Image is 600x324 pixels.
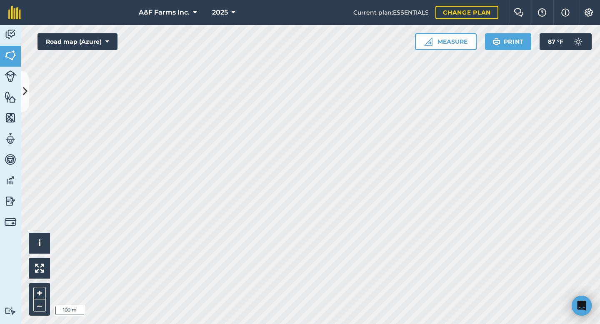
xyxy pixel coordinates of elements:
[584,8,594,17] img: A cog icon
[5,307,16,315] img: svg+xml;base64,PD94bWwgdmVyc2lvbj0iMS4wIiBlbmNvZGluZz0idXRmLTgiPz4KPCEtLSBHZW5lcmF0b3I6IEFkb2JlIE...
[537,8,547,17] img: A question mark icon
[5,91,16,103] img: svg+xml;base64,PHN2ZyB4bWxucz0iaHR0cDovL3d3dy53My5vcmcvMjAwMC9zdmciIHdpZHRoPSI1NiIgaGVpZ2h0PSI2MC...
[514,8,524,17] img: Two speech bubbles overlapping with the left bubble in the forefront
[5,153,16,166] img: svg+xml;base64,PD94bWwgdmVyc2lvbj0iMS4wIiBlbmNvZGluZz0idXRmLTgiPz4KPCEtLSBHZW5lcmF0b3I6IEFkb2JlIE...
[38,238,41,248] span: i
[5,112,16,124] img: svg+xml;base64,PHN2ZyB4bWxucz0iaHR0cDovL3d3dy53My5vcmcvMjAwMC9zdmciIHdpZHRoPSI1NiIgaGVpZ2h0PSI2MC...
[5,28,16,41] img: svg+xml;base64,PD94bWwgdmVyc2lvbj0iMS4wIiBlbmNvZGluZz0idXRmLTgiPz4KPCEtLSBHZW5lcmF0b3I6IEFkb2JlIE...
[5,174,16,187] img: svg+xml;base64,PD94bWwgdmVyc2lvbj0iMS4wIiBlbmNvZGluZz0idXRmLTgiPz4KPCEtLSBHZW5lcmF0b3I6IEFkb2JlIE...
[8,6,21,19] img: fieldmargin Logo
[212,7,228,17] span: 2025
[33,299,46,312] button: –
[570,33,587,50] img: svg+xml;base64,PD94bWwgdmVyc2lvbj0iMS4wIiBlbmNvZGluZz0idXRmLTgiPz4KPCEtLSBHZW5lcmF0b3I6IEFkb2JlIE...
[5,216,16,228] img: svg+xml;base64,PD94bWwgdmVyc2lvbj0iMS4wIiBlbmNvZGluZz0idXRmLTgiPz4KPCEtLSBHZW5lcmF0b3I6IEFkb2JlIE...
[561,7,570,17] img: svg+xml;base64,PHN2ZyB4bWxucz0iaHR0cDovL3d3dy53My5vcmcvMjAwMC9zdmciIHdpZHRoPSIxNyIgaGVpZ2h0PSIxNy...
[5,70,16,82] img: svg+xml;base64,PD94bWwgdmVyc2lvbj0iMS4wIiBlbmNvZGluZz0idXRmLTgiPz4KPCEtLSBHZW5lcmF0b3I6IEFkb2JlIE...
[5,195,16,207] img: svg+xml;base64,PD94bWwgdmVyc2lvbj0iMS4wIiBlbmNvZGluZz0idXRmLTgiPz4KPCEtLSBHZW5lcmF0b3I6IEFkb2JlIE...
[5,49,16,62] img: svg+xml;base64,PHN2ZyB4bWxucz0iaHR0cDovL3d3dy53My5vcmcvMjAwMC9zdmciIHdpZHRoPSI1NiIgaGVpZ2h0PSI2MC...
[35,264,44,273] img: Four arrows, one pointing top left, one top right, one bottom right and the last bottom left
[424,37,432,46] img: Ruler icon
[353,8,429,17] span: Current plan : ESSENTIALS
[485,33,532,50] button: Print
[540,33,592,50] button: 87 °F
[415,33,477,50] button: Measure
[548,33,563,50] span: 87 ° F
[37,33,117,50] button: Road map (Azure)
[5,132,16,145] img: svg+xml;base64,PD94bWwgdmVyc2lvbj0iMS4wIiBlbmNvZGluZz0idXRmLTgiPz4KPCEtLSBHZW5lcmF0b3I6IEFkb2JlIE...
[139,7,190,17] span: A&F Farms Inc.
[33,287,46,299] button: +
[572,296,592,316] div: Open Intercom Messenger
[435,6,498,19] a: Change plan
[492,37,500,47] img: svg+xml;base64,PHN2ZyB4bWxucz0iaHR0cDovL3d3dy53My5vcmcvMjAwMC9zdmciIHdpZHRoPSIxOSIgaGVpZ2h0PSIyNC...
[29,233,50,254] button: i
